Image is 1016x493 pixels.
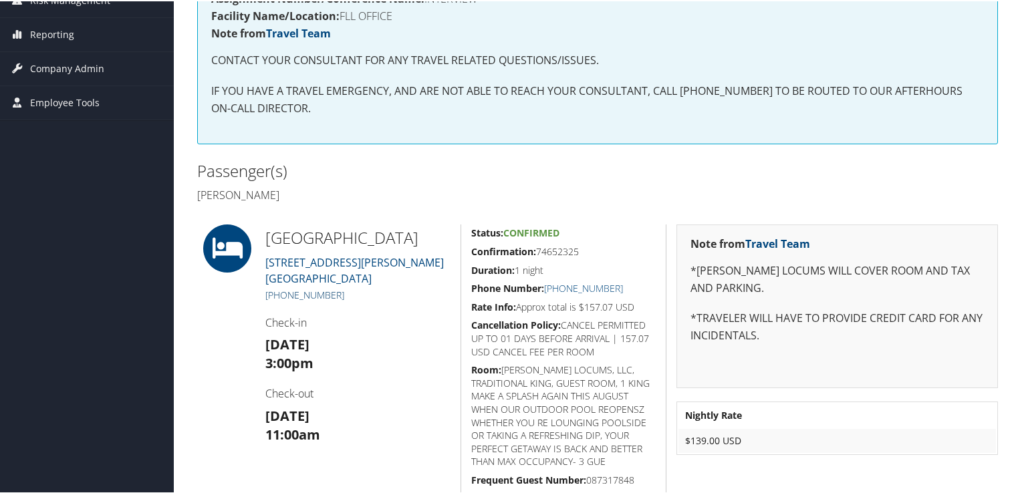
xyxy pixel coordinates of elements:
[265,254,444,285] a: [STREET_ADDRESS][PERSON_NAME][GEOGRAPHIC_DATA]
[471,244,656,257] h5: 74652325
[471,472,586,485] strong: Frequent Guest Number:
[690,261,984,295] p: *[PERSON_NAME] LOCUMS WILL COVER ROOM AND TAX AND PARKING.
[265,353,313,371] strong: 3:00pm
[471,263,656,276] h5: 1 night
[211,81,984,116] p: IF YOU HAVE A TRAVEL EMERGENCY, AND ARE NOT ABLE TO REACH YOUR CONSULTANT, CALL [PHONE_NUMBER] TO...
[471,281,544,293] strong: Phone Number:
[471,362,656,467] h5: [PERSON_NAME] LOCUMS, LLC, TRADITIONAL KING, GUEST ROOM, 1 KING MAKE A SPLASH AGAIN THIS AUGUST W...
[745,235,810,250] a: Travel Team
[265,314,451,329] h4: Check-in
[266,25,331,39] a: Travel Team
[471,263,515,275] strong: Duration:
[471,472,656,486] h5: 087317848
[265,334,309,352] strong: [DATE]
[678,428,996,452] td: $139.00 USD
[211,9,984,20] h4: FLL OFFICE
[265,385,451,399] h4: Check-out
[471,317,561,330] strong: Cancellation Policy:
[197,186,588,201] h4: [PERSON_NAME]
[211,51,984,68] p: CONTACT YOUR CONSULTANT FOR ANY TRAVEL RELATED QUESTIONS/ISSUES.
[265,287,344,300] a: [PHONE_NUMBER]
[471,317,656,357] h5: CANCEL PERMITTED UP TO 01 DAYS BEFORE ARRIVAL | 157.07 USD CANCEL FEE PER ROOM
[211,25,331,39] strong: Note from
[471,362,501,375] strong: Room:
[690,235,810,250] strong: Note from
[471,244,536,257] strong: Confirmation:
[30,51,104,84] span: Company Admin
[265,405,309,424] strong: [DATE]
[30,85,100,118] span: Employee Tools
[544,281,623,293] a: [PHONE_NUMBER]
[503,225,559,238] span: Confirmed
[471,225,503,238] strong: Status:
[30,17,74,50] span: Reporting
[690,309,984,343] p: *TRAVELER WILL HAVE TO PROVIDE CREDIT CARD FOR ANY INCIDENTALS.
[211,7,340,22] strong: Facility Name/Location:
[197,158,588,181] h2: Passenger(s)
[265,225,451,248] h2: [GEOGRAPHIC_DATA]
[265,424,320,442] strong: 11:00am
[678,402,996,426] th: Nightly Rate
[471,299,516,312] strong: Rate Info:
[471,299,656,313] h5: Approx total is $157.07 USD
